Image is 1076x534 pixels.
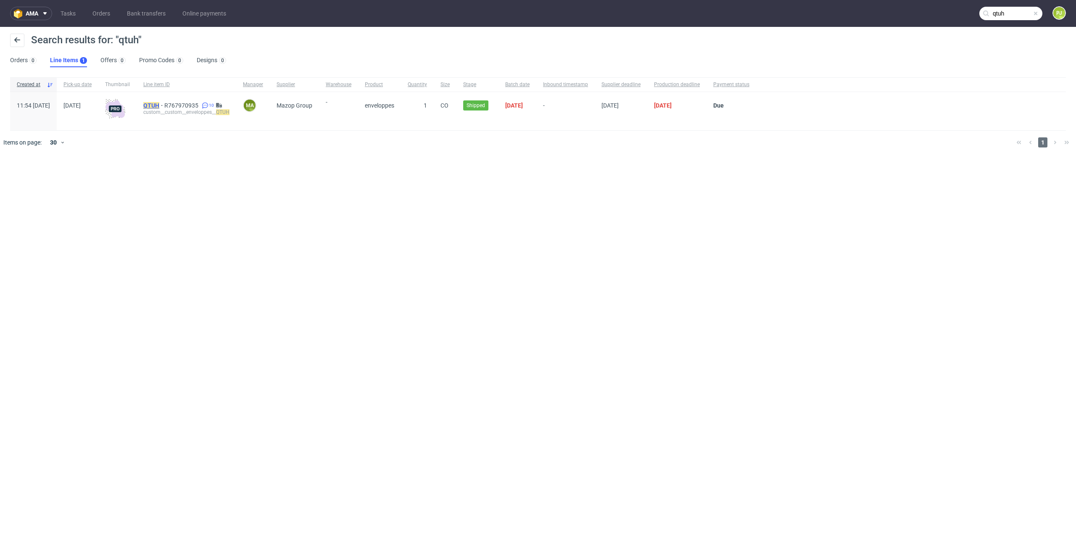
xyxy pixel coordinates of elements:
span: 11:54 [DATE] [17,102,50,109]
a: QTUH [143,102,164,109]
span: Size [440,81,450,88]
span: Pick-up date [63,81,92,88]
div: 0 [121,58,124,63]
span: Stage [463,81,492,88]
span: Product [365,81,394,88]
div: 0 [32,58,34,63]
span: Production deadline [654,81,700,88]
div: 1 [82,58,85,63]
div: 0 [178,58,181,63]
a: Orders [87,7,115,20]
div: 0 [221,58,224,63]
span: - [326,99,351,120]
a: Tasks [55,7,81,20]
a: Designs0 [197,54,226,67]
span: enveloppes [365,102,394,109]
span: Inbound timestamp [543,81,588,88]
span: CO [440,102,448,109]
span: Due [713,102,724,109]
figcaption: ma [244,100,256,111]
span: Thumbnail [105,81,130,88]
span: Batch date [505,81,530,88]
span: [DATE] [505,102,523,109]
span: Payment status [713,81,749,88]
a: Line Items1 [50,54,87,67]
a: R767970935 [164,102,200,109]
span: [DATE] [601,102,619,109]
span: [DATE] [63,102,81,109]
span: Quantity [408,81,427,88]
span: [DATE] [654,102,672,109]
span: Supplier deadline [601,81,641,88]
a: Offers0 [100,54,126,67]
img: pro-icon.017ec5509f39f3e742e3.png [105,99,125,119]
span: 10 [209,102,214,109]
span: Shipped [467,102,485,109]
div: 30 [45,137,60,148]
span: Warehouse [326,81,351,88]
a: Online payments [177,7,231,20]
figcaption: PJ [1053,7,1065,19]
img: logo [14,9,26,18]
span: 1 [424,102,427,109]
mark: QTUH [143,102,159,109]
span: Line item ID [143,81,229,88]
span: Created at [17,81,43,88]
a: Orders0 [10,54,37,67]
div: custom__custom__enveloppes__ [143,109,229,116]
span: ama [26,11,38,16]
span: Items on page: [3,138,42,147]
a: Bank transfers [122,7,171,20]
span: Supplier [277,81,312,88]
span: - [543,102,588,120]
a: 10 [200,102,214,109]
span: 1 [1038,137,1047,147]
a: Promo Codes0 [139,54,183,67]
button: ama [10,7,52,20]
span: Mazop Group [277,102,312,109]
span: Search results for: "qtuh" [31,34,142,46]
mark: QTUH [216,109,229,115]
span: Manager [243,81,263,88]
